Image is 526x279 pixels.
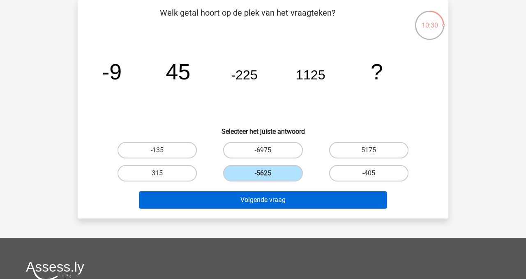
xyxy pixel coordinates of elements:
label: -405 [329,165,408,181]
tspan: ? [371,59,383,84]
label: 5175 [329,142,408,158]
label: 315 [118,165,197,181]
tspan: -9 [102,59,122,84]
tspan: 45 [166,59,191,84]
tspan: -225 [231,67,258,82]
label: -135 [118,142,197,158]
label: -6975 [223,142,302,158]
h6: Selecteer het juiste antwoord [91,121,435,135]
p: Welk getal hoort op de plek van het vraagteken? [91,7,404,31]
button: Volgende vraag [139,191,388,209]
tspan: 1125 [296,67,325,82]
label: -5625 [223,165,302,181]
div: 10:30 [414,10,445,30]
